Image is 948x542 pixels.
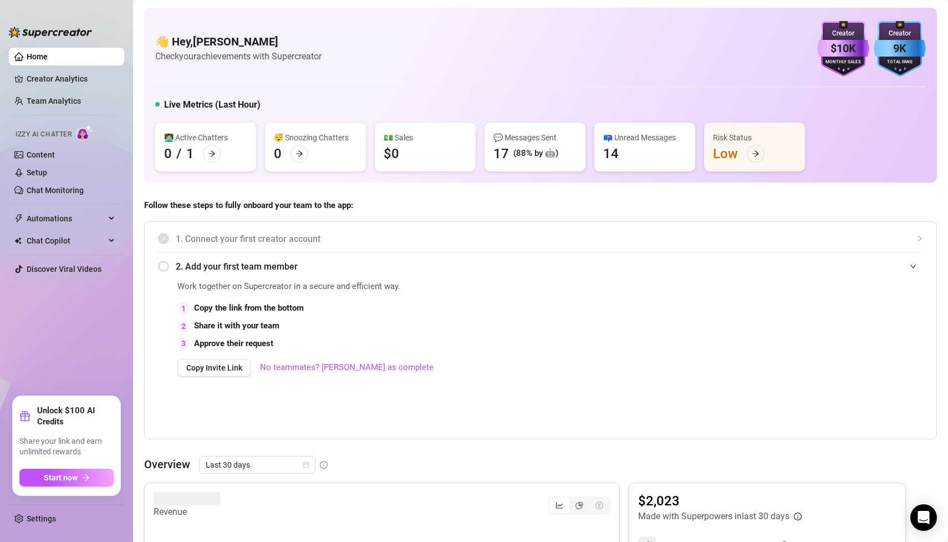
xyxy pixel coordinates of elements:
[817,28,869,39] div: Creator
[144,200,353,210] strong: Follow these steps to fully onboard your team to the app:
[874,40,926,57] div: 9K
[177,302,190,315] div: 1
[186,145,194,163] div: 1
[144,456,190,473] article: Overview
[176,232,923,246] span: 1. Connect your first creator account
[555,502,563,509] span: line-chart
[910,504,937,531] div: Open Intercom Messenger
[164,131,247,144] div: 👩‍💻 Active Chatters
[177,320,190,332] div: 2
[164,98,261,112] h5: Live Metrics (Last Hour)
[44,473,78,482] span: Start now
[82,474,90,482] span: arrow-right
[513,147,558,160] div: (88% by 🤖)
[603,145,619,163] div: 14
[701,280,923,422] iframe: Adding Team Members
[295,150,303,158] span: arrow-right
[817,21,869,77] img: purple-badge-B9DA21FR.svg
[794,513,802,520] span: info-circle
[194,338,273,348] strong: Approve their request
[27,168,47,177] a: Setup
[638,510,789,523] article: Made with Superpowers in last 30 days
[155,34,322,49] h4: 👋 Hey, [PERSON_NAME]
[14,214,23,223] span: thunderbolt
[194,303,304,313] strong: Copy the link from the bottom
[164,145,172,163] div: 0
[177,359,251,377] button: Copy Invite Link
[493,145,509,163] div: 17
[158,253,923,280] div: 2. Add your first team member
[27,150,55,159] a: Content
[752,150,760,158] span: arrow-right
[260,361,434,374] a: No teammates? [PERSON_NAME] as complete
[27,97,81,105] a: Team Analytics
[16,129,72,140] span: Izzy AI Chatter
[603,131,686,144] div: 📪 Unread Messages
[155,49,322,63] article: Check your achievements with Supercreator
[384,131,467,144] div: 💵 Sales
[303,462,309,468] span: calendar
[27,52,48,61] a: Home
[27,186,84,195] a: Chat Monitoring
[19,436,114,458] span: Share your link and earn unlimited rewards
[177,337,190,349] div: 3
[19,411,30,422] span: gift
[27,265,101,273] a: Discover Viral Videos
[14,237,22,245] img: Chat Copilot
[916,235,923,242] span: collapsed
[9,27,92,38] img: logo-BBDzfeDw.svg
[76,125,93,141] img: AI Chatter
[154,505,220,519] article: Revenue
[206,457,309,473] span: Last 30 days
[37,405,114,427] strong: Unlock $100 AI Credits
[27,70,115,88] a: Creator Analytics
[817,40,869,57] div: $10K
[19,469,114,487] button: Start nowarrow-right
[817,59,869,66] div: Monthly Sales
[27,210,105,227] span: Automations
[208,150,216,158] span: arrow-right
[158,225,923,252] div: 1. Connect your first creator account
[910,263,916,270] span: expanded
[320,461,328,469] span: info-circle
[176,260,923,273] span: 2. Add your first team member
[595,502,603,509] span: dollar-circle
[194,321,279,331] strong: Share it with your team
[548,497,610,514] div: segmented control
[186,363,242,372] span: Copy Invite Link
[274,145,282,163] div: 0
[27,232,105,250] span: Chat Copilot
[874,21,926,77] img: blue-badge-DgoSNQY1.svg
[874,59,926,66] div: Total Fans
[575,502,583,509] span: pie-chart
[493,131,577,144] div: 💬 Messages Sent
[27,514,56,523] a: Settings
[874,28,926,39] div: Creator
[384,145,399,163] div: $0
[274,131,357,144] div: 😴 Snoozing Chatters
[177,280,674,293] span: Work together on Supercreator in a secure and efficient way.
[638,492,802,510] article: $2,023
[713,131,796,144] div: Risk Status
